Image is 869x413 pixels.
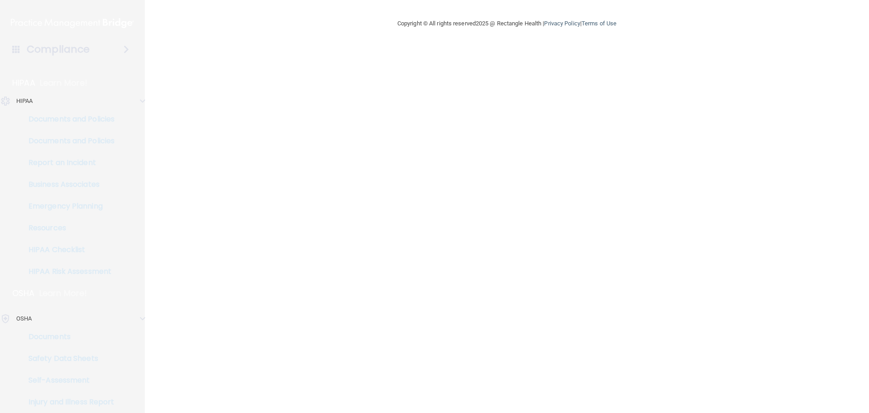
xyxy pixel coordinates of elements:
p: Report an Incident [6,158,129,167]
p: Documents [6,332,129,341]
p: Learn More! [40,78,88,88]
p: HIPAA [16,96,33,107]
p: OSHA [12,288,35,299]
h4: Compliance [27,43,90,56]
p: Injury and Illness Report [6,398,129,407]
p: Business Associates [6,180,129,189]
p: Resources [6,224,129,233]
p: Learn More! [39,288,87,299]
p: Self-Assessment [6,376,129,385]
p: Documents and Policies [6,115,129,124]
p: HIPAA [12,78,35,88]
p: HIPAA Risk Assessment [6,267,129,276]
div: Copyright © All rights reserved 2025 @ Rectangle Health | | [342,9,672,38]
p: Emergency Planning [6,202,129,211]
p: HIPAA Checklist [6,245,129,254]
a: Privacy Policy [544,20,580,27]
img: PMB logo [11,14,134,32]
a: Terms of Use [582,20,616,27]
p: Documents and Policies [6,136,129,146]
p: OSHA [16,313,32,324]
p: Safety Data Sheets [6,354,129,363]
